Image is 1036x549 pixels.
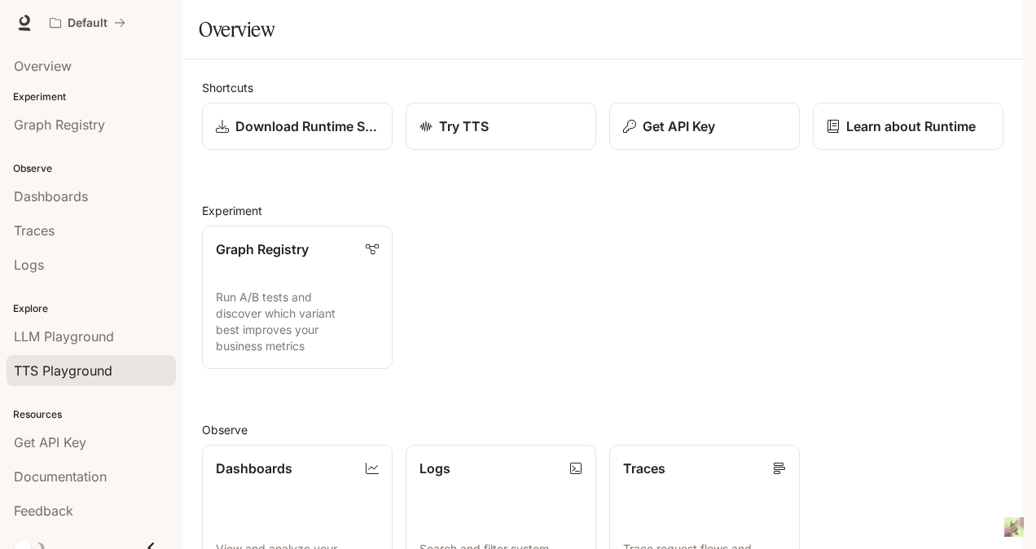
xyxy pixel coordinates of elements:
button: Get API Key [609,103,800,150]
p: Logs [419,459,450,478]
button: All workspaces [42,7,133,39]
a: Try TTS [406,103,596,150]
p: Get API Key [643,116,715,136]
p: Dashboards [216,459,292,478]
p: Learn about Runtime [846,116,976,136]
p: Graph Registry [216,239,309,259]
h2: Experiment [202,202,1003,219]
h2: Observe [202,421,1003,438]
h2: Shortcuts [202,79,1003,96]
p: Download Runtime SDK [235,116,379,136]
h1: Overview [199,13,274,46]
p: Run A/B tests and discover which variant best improves your business metrics [216,289,379,354]
a: Graph RegistryRun A/B tests and discover which variant best improves your business metrics [202,226,393,369]
a: Download Runtime SDK [202,103,393,150]
a: Learn about Runtime [813,103,1003,150]
p: Try TTS [439,116,489,136]
p: Traces [623,459,665,478]
p: Default [68,16,108,30]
